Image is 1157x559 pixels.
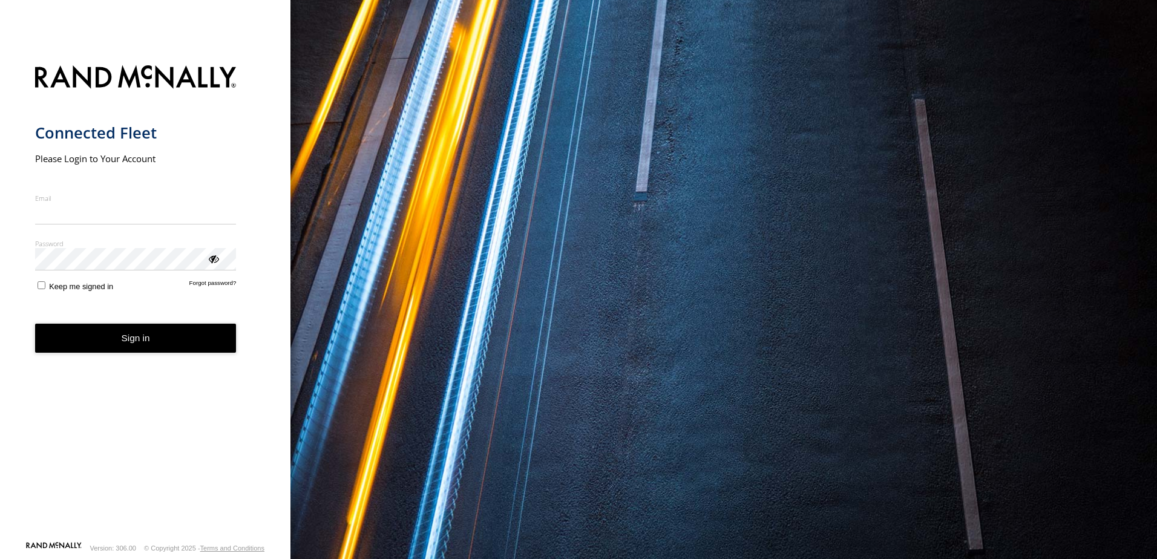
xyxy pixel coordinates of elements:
[35,194,237,203] label: Email
[26,542,82,554] a: Visit our Website
[35,58,256,541] form: main
[35,152,237,165] h2: Please Login to Your Account
[90,544,136,552] div: Version: 306.00
[35,239,237,248] label: Password
[144,544,264,552] div: © Copyright 2025 -
[200,544,264,552] a: Terms and Conditions
[189,279,237,291] a: Forgot password?
[35,123,237,143] h1: Connected Fleet
[207,252,219,264] div: ViewPassword
[38,281,45,289] input: Keep me signed in
[49,282,113,291] span: Keep me signed in
[35,324,237,353] button: Sign in
[35,63,237,94] img: Rand McNally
